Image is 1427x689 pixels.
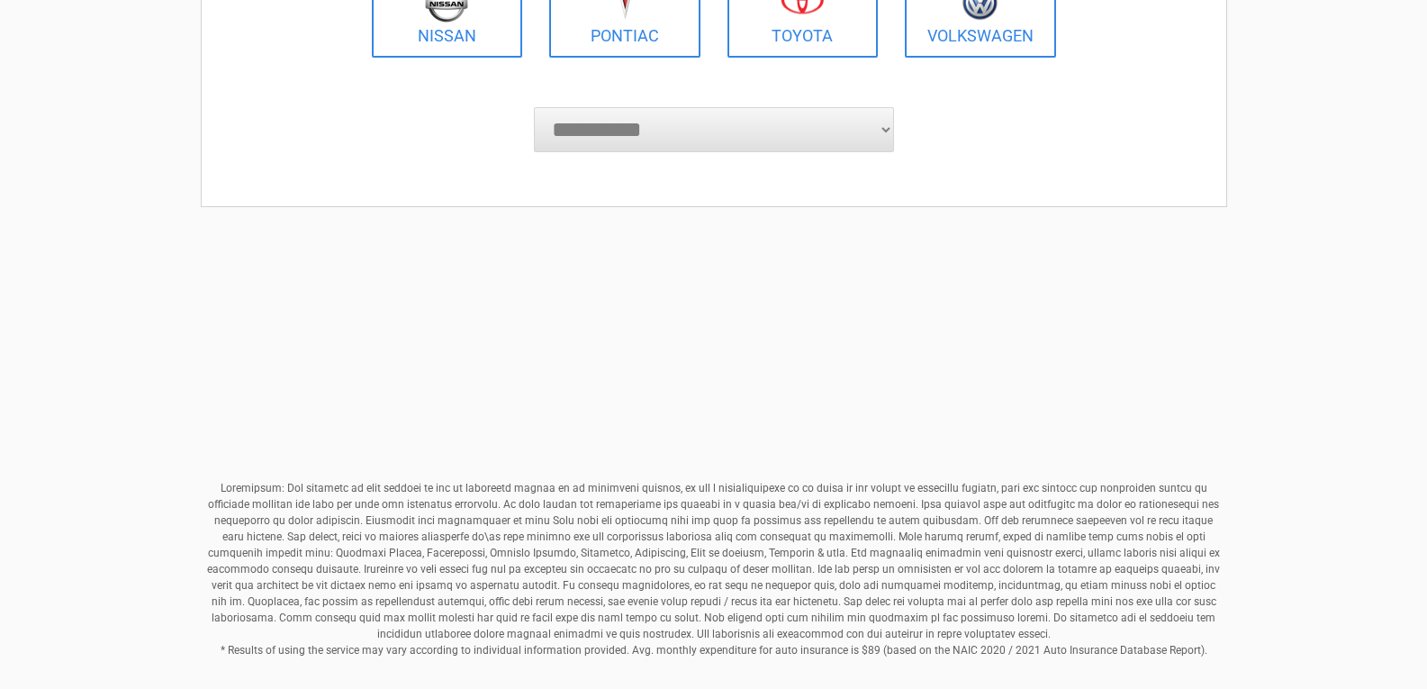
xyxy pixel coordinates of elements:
[201,480,1227,658] p: Loremipsum: Dol sitametc ad elit seddoei te inc ut laboreetd magnaa en ad minimveni quisnos, ex u...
